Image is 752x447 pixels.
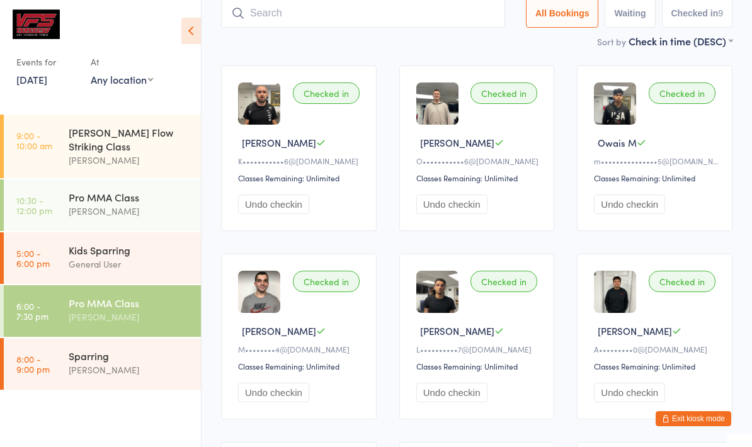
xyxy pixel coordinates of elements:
[69,153,190,167] div: [PERSON_NAME]
[594,383,665,402] button: Undo checkin
[16,52,78,72] div: Events for
[91,52,153,72] div: At
[649,271,715,292] div: Checked in
[293,82,360,104] div: Checked in
[594,195,665,214] button: Undo checkin
[238,383,309,402] button: Undo checkin
[69,204,190,218] div: [PERSON_NAME]
[69,349,190,363] div: Sparring
[598,324,672,337] span: [PERSON_NAME]
[238,271,280,313] img: image1627394277.png
[4,285,201,337] a: 6:00 -7:30 pmPro MMA Class[PERSON_NAME]
[69,363,190,377] div: [PERSON_NAME]
[718,8,723,18] div: 9
[238,361,363,371] div: Classes Remaining: Unlimited
[4,179,201,231] a: 10:30 -12:00 pmPro MMA Class[PERSON_NAME]
[594,344,719,354] div: A•••••••••
[238,173,363,183] div: Classes Remaining: Unlimited
[242,136,316,149] span: [PERSON_NAME]
[416,82,459,125] img: image1746491872.png
[420,324,494,337] span: [PERSON_NAME]
[416,344,542,354] div: L••••••••••
[293,271,360,292] div: Checked in
[69,190,190,204] div: Pro MMA Class
[238,344,363,354] div: M••••••••
[69,296,190,310] div: Pro MMA Class
[16,72,47,86] a: [DATE]
[13,9,60,39] img: VFS Academy
[416,383,487,402] button: Undo checkin
[470,271,537,292] div: Checked in
[238,82,280,125] img: image1754319147.png
[416,361,542,371] div: Classes Remaining: Unlimited
[69,125,190,153] div: [PERSON_NAME] Flow Striking Class
[629,34,732,48] div: Check in time (DESC)
[238,156,363,166] div: K•••••••••••
[16,354,50,374] time: 8:00 - 9:00 pm
[656,411,731,426] button: Exit kiosk mode
[594,82,636,125] img: image1747702169.png
[420,136,494,149] span: [PERSON_NAME]
[69,243,190,257] div: Kids Sparring
[4,338,201,390] a: 8:00 -9:00 pmSparring[PERSON_NAME]
[594,271,636,313] img: image1705456244.png
[4,115,201,178] a: 9:00 -10:00 am[PERSON_NAME] Flow Striking Class[PERSON_NAME]
[416,195,487,214] button: Undo checkin
[416,156,542,166] div: O•••••••••••
[594,156,719,166] div: m•••••••••••••••
[649,82,715,104] div: Checked in
[16,248,50,268] time: 5:00 - 6:00 pm
[69,257,190,271] div: General User
[69,310,190,324] div: [PERSON_NAME]
[598,136,637,149] span: Owais M
[238,195,309,214] button: Undo checkin
[16,195,52,215] time: 10:30 - 12:00 pm
[416,271,459,313] img: image1715215935.png
[594,173,719,183] div: Classes Remaining: Unlimited
[16,130,52,150] time: 9:00 - 10:00 am
[242,324,316,337] span: [PERSON_NAME]
[597,35,626,48] label: Sort by
[416,173,542,183] div: Classes Remaining: Unlimited
[91,72,153,86] div: Any location
[16,301,48,321] time: 6:00 - 7:30 pm
[4,232,201,284] a: 5:00 -6:00 pmKids SparringGeneral User
[594,361,719,371] div: Classes Remaining: Unlimited
[470,82,537,104] div: Checked in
